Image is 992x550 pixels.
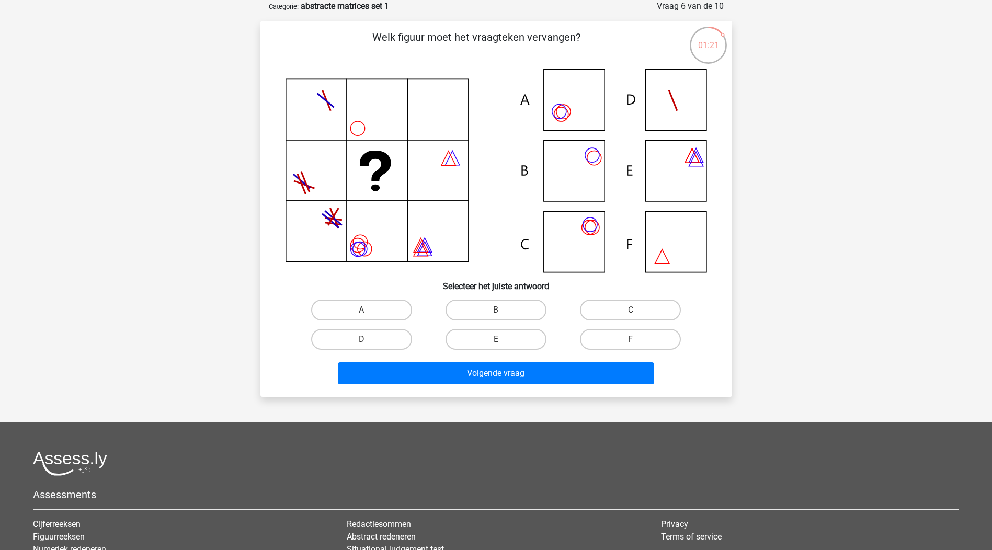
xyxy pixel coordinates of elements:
[277,29,676,61] p: Welk figuur moet het vraagteken vervangen?
[580,329,681,350] label: F
[689,26,728,52] div: 01:21
[277,273,715,291] h6: Selecteer het juiste antwoord
[33,532,85,542] a: Figuurreeksen
[311,329,412,350] label: D
[446,300,546,320] label: B
[301,1,389,11] strong: abstracte matrices set 1
[347,532,416,542] a: Abstract redeneren
[33,451,107,476] img: Assessly logo
[347,519,411,529] a: Redactiesommen
[338,362,654,384] button: Volgende vraag
[661,532,722,542] a: Terms of service
[269,3,299,10] small: Categorie:
[446,329,546,350] label: E
[580,300,681,320] label: C
[661,519,688,529] a: Privacy
[311,300,412,320] label: A
[33,519,81,529] a: Cijferreeksen
[33,488,959,501] h5: Assessments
